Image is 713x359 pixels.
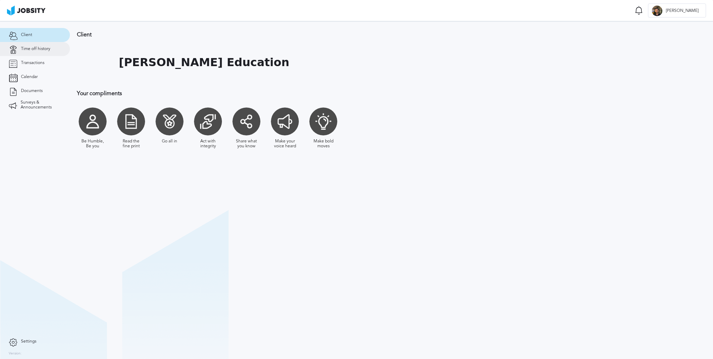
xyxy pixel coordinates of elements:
label: Version: [9,352,22,356]
h3: Your compliments [77,90,456,97]
span: Calendar [21,75,38,79]
span: Surveys & Announcements [21,100,61,110]
h1: [PERSON_NAME] Education [119,56,289,69]
button: J[PERSON_NAME] [648,3,706,17]
span: [PERSON_NAME] [662,8,702,13]
span: Client [21,33,32,37]
span: Settings [21,339,36,344]
div: Share what you know [234,139,259,149]
img: ab4bad089aa723f57921c736e9817d99.png [7,6,45,15]
div: Go all in [162,139,177,144]
span: Time off history [21,47,50,51]
div: Read the fine print [119,139,143,149]
div: Be Humble, Be you [80,139,105,149]
div: J [652,6,662,16]
div: Make your voice heard [273,139,297,149]
div: Act with integrity [196,139,220,149]
h3: Client [77,31,456,38]
span: Transactions [21,61,44,65]
div: Make bold moves [311,139,336,149]
span: Documents [21,89,43,93]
